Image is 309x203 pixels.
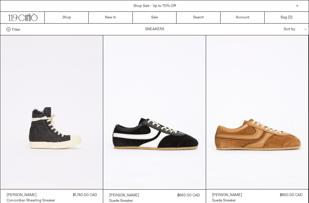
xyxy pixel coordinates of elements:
[280,192,302,198] div: $650.00 CAD
[289,15,292,20] span: )
[212,193,242,198] div: [PERSON_NAME]
[248,24,303,35] div: Sort by
[212,192,242,198] a: [PERSON_NAME]
[289,15,291,20] span: 0
[221,12,265,23] a: Account
[177,12,221,23] a: Search
[45,12,89,23] a: Shop
[133,4,176,8] a: Shop Sale - Up to 70% Off
[12,27,20,31] span: Filter
[73,192,97,198] div: $1,740.00 CAD
[177,193,200,198] div: $650.00 CAD
[89,12,133,23] a: New In
[133,12,177,23] a: Sale
[265,12,309,23] a: Bag ()
[109,193,139,198] a: [PERSON_NAME]
[1,35,103,189] img: Rick Owens Concordian Shearling Sneaker
[7,193,37,198] div: [PERSON_NAME]
[103,35,206,189] img: Dries Van Noten Suede Sneaker
[206,35,309,189] img: Dries Van Noten Suede Sneaker
[7,192,55,198] a: [PERSON_NAME]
